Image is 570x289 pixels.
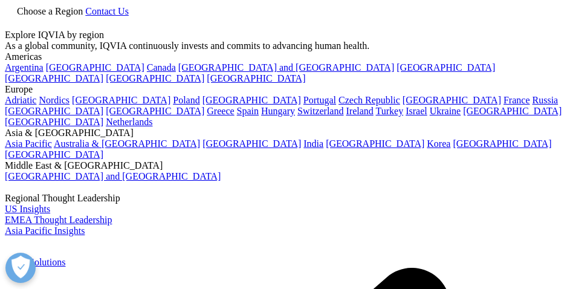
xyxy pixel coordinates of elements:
a: Asia Pacific Insights [5,226,85,236]
a: Solutions [29,257,65,267]
a: Adriatic [5,95,36,105]
a: Canada [147,62,176,73]
a: Greece [207,106,234,116]
div: Middle East & [GEOGRAPHIC_DATA] [5,160,565,171]
a: Russia [533,95,559,105]
a: [GEOGRAPHIC_DATA] [106,73,204,83]
a: EMEA Thought Leadership [5,215,112,225]
a: [GEOGRAPHIC_DATA] [5,106,103,116]
a: US Insights [5,204,50,214]
div: Europe [5,84,565,95]
div: Explore IQVIA by region [5,30,565,41]
a: Contact Us [85,6,129,16]
a: Poland [173,95,199,105]
a: Nordics [39,95,70,105]
a: [GEOGRAPHIC_DATA] [403,95,501,105]
a: [GEOGRAPHIC_DATA] [453,138,551,149]
a: Hungary [261,106,295,116]
a: [GEOGRAPHIC_DATA] [202,95,301,105]
a: [GEOGRAPHIC_DATA] [5,149,103,160]
a: [GEOGRAPHIC_DATA] [202,138,301,149]
a: [GEOGRAPHIC_DATA] [5,73,103,83]
a: [GEOGRAPHIC_DATA] and [GEOGRAPHIC_DATA] [5,171,221,181]
a: India [303,138,323,149]
a: Asia Pacific [5,138,52,149]
a: [GEOGRAPHIC_DATA] [5,117,103,127]
a: Czech Republic [338,95,400,105]
a: [GEOGRAPHIC_DATA] [463,106,562,116]
a: Ireland [346,106,373,116]
a: [GEOGRAPHIC_DATA] [397,62,495,73]
a: France [504,95,530,105]
a: Turkey [376,106,404,116]
a: Argentina [5,62,44,73]
span: Choose a Region [17,6,83,16]
div: As a global community, IQVIA continuously invests and commits to advancing human health. [5,41,565,51]
a: Portugal [303,95,336,105]
div: Regional Thought Leadership [5,193,565,204]
a: Switzerland [297,106,343,116]
a: [GEOGRAPHIC_DATA] [207,73,305,83]
button: Open Preferences [5,253,36,283]
a: Korea [427,138,450,149]
a: [GEOGRAPHIC_DATA] [72,95,170,105]
a: Israel [406,106,427,116]
div: Americas [5,51,565,62]
a: Ukraine [430,106,461,116]
a: [GEOGRAPHIC_DATA] and [GEOGRAPHIC_DATA] [178,62,394,73]
a: [GEOGRAPHIC_DATA] [326,138,424,149]
a: [GEOGRAPHIC_DATA] [106,106,204,116]
a: Spain [237,106,259,116]
a: [GEOGRAPHIC_DATA] [46,62,144,73]
a: Australia & [GEOGRAPHIC_DATA] [54,138,200,149]
div: Asia & [GEOGRAPHIC_DATA] [5,128,565,138]
a: Netherlands [106,117,152,127]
